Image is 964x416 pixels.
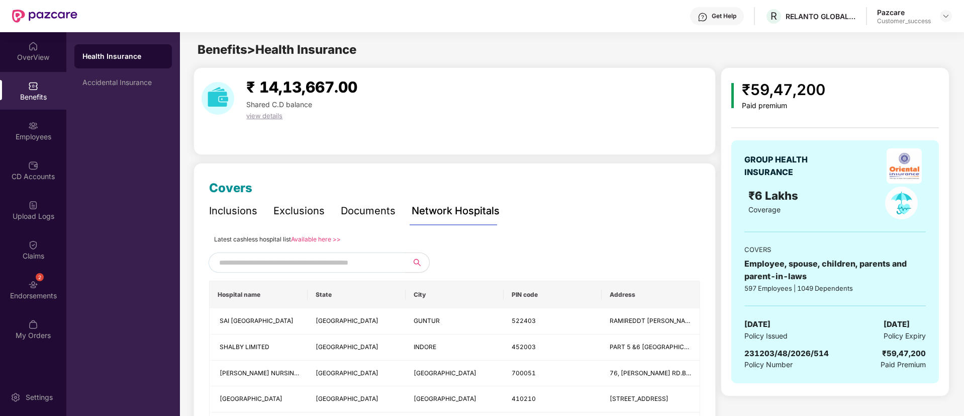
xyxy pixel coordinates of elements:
[198,42,356,57] span: Benefits > Health Insurance
[405,253,430,273] button: search
[744,153,832,179] div: GROUP HEALTH INSURANCE
[744,360,793,369] span: Policy Number
[291,235,341,243] a: Available here >>
[28,41,38,51] img: svg+xml;base64,PHN2ZyBpZD0iSG9tZSIgeG1sbnM9Imh0dHA6Ly93d3cudzMub3JnLzIwMDAvc3ZnIiB3aWR0aD0iMjAiIG...
[28,240,38,250] img: svg+xml;base64,PHN2ZyBpZD0iQ2xhaW0iIHhtbG5zPSJodHRwOi8vd3d3LnczLm9yZy8yMDAwL3N2ZyIgd2lkdGg9IjIwIi...
[512,369,536,377] span: 700051
[414,395,476,402] span: [GEOGRAPHIC_DATA]
[512,343,536,351] span: 452003
[210,308,308,335] td: SAI CHANDAN EYE HOSPITAL
[882,348,926,360] div: ₹59,47,200
[414,317,440,324] span: GUNTUR
[406,361,504,387] td: KOLKATA
[405,259,429,267] span: search
[412,203,500,219] div: Network Hospitals
[602,335,700,361] td: PART 5 &6 RACE COURSE ROAD,R.S.BHANDARI MARG,NEAR JANJEERWALA SQUARE
[273,203,325,219] div: Exclusions
[220,369,318,377] span: [PERSON_NAME] NURSING HOME
[602,281,700,308] th: Address
[220,395,282,402] span: [GEOGRAPHIC_DATA]
[246,112,282,120] span: view details
[202,82,234,115] img: download
[602,308,700,335] td: RAMIREDDT THOTA, BESIDE SINGH HOSPITAL, NEAR MANI PURAM BRIDGE
[210,361,308,387] td: BINDU BASINI NURSING HOME
[512,317,536,324] span: 522403
[28,319,38,329] img: svg+xml;base64,PHN2ZyBpZD0iTXlfT3JkZXJzIiBkYXRhLW5hbWU9Ik15IE9yZGVycyIgeG1sbnM9Imh0dHA6Ly93d3cudz...
[316,317,378,324] span: [GEOGRAPHIC_DATA]
[748,205,781,214] span: Coverage
[744,349,829,358] span: 231203/48/2026/514
[28,200,38,210] img: svg+xml;base64,PHN2ZyBpZD0iVXBsb2FkX0xvZ3MiIGRhdGEtbmFtZT0iVXBsb2FkIExvZ3MiIHhtbG5zPSJodHRwOi8vd3...
[742,102,825,110] div: Paid premium
[406,335,504,361] td: INDORE
[23,392,56,402] div: Settings
[884,318,910,330] span: [DATE]
[28,280,38,290] img: svg+xml;base64,PHN2ZyBpZD0iRW5kb3JzZW1lbnRzIiB4bWxucz0iaHR0cDovL3d3dy53My5vcmcvMjAwMC9zdmciIHdpZH...
[220,343,269,351] span: SHALBY LIMITED
[28,160,38,171] img: svg+xml;base64,PHN2ZyBpZD0iQ0RfQWNjb3VudHMiIGRhdGEtbmFtZT0iQ0QgQWNjb3VudHMiIHhtbG5zPSJodHRwOi8vd3...
[602,361,700,387] td: 76, MADHUSUDAN BANERJEE RD.BIRATI., BIRATI
[942,12,950,20] img: svg+xml;base64,PHN2ZyBpZD0iRHJvcGRvd24tMzJ4MzIiIHhtbG5zPSJodHRwOi8vd3d3LnczLm9yZy8yMDAwL3N2ZyIgd2...
[218,291,300,299] span: Hospital name
[744,244,925,255] div: COVERS
[744,318,770,330] span: [DATE]
[610,317,846,324] span: RAMIREDDT [PERSON_NAME], [GEOGRAPHIC_DATA], NEAR [GEOGRAPHIC_DATA]
[786,12,856,21] div: RELANTO GLOBAL PRIVATE LIMITED
[877,17,931,25] div: Customer_success
[602,386,700,412] td: FOUNTAIN SQUARE,PLOT NO-5,SECTOR-7,KHARGHAR SECTOR-7,NAVI MUMBAI-410210
[246,100,312,109] span: Shared C.D balance
[316,343,378,351] span: [GEOGRAPHIC_DATA]
[28,81,38,91] img: svg+xml;base64,PHN2ZyBpZD0iQmVuZWZpdHMiIHhtbG5zPSJodHRwOi8vd3d3LnczLm9yZy8yMDAwL3N2ZyIgd2lkdGg9Ij...
[884,330,926,342] span: Policy Expiry
[770,10,777,22] span: R
[712,12,736,20] div: Get Help
[36,273,44,281] div: 2
[414,369,476,377] span: [GEOGRAPHIC_DATA]
[885,187,918,219] img: policyIcon
[341,203,396,219] div: Documents
[210,335,308,361] td: SHALBY LIMITED
[731,83,734,108] img: icon
[209,203,257,219] div: Inclusions
[220,317,294,324] span: SAI [GEOGRAPHIC_DATA]
[214,235,291,243] span: Latest cashless hospital list
[744,283,925,293] div: 597 Employees | 1049 Dependents
[744,258,925,283] div: Employee, spouse, children, parents and parent-in-laws
[308,308,406,335] td: ANDHRA PRADESH
[744,330,788,342] span: Policy Issued
[82,78,164,87] div: Accidental Insurance
[406,308,504,335] td: GUNTUR
[610,369,724,377] span: 76, [PERSON_NAME] RD.BIRATI., BIRATI
[308,281,406,308] th: State
[610,395,668,402] span: [STREET_ADDRESS]
[887,148,922,184] img: insurerLogo
[209,181,252,195] span: Covers
[610,291,692,299] span: Address
[877,8,931,17] div: Pazcare
[748,189,801,202] span: ₹6 Lakhs
[308,386,406,412] td: MAHARASHTRA
[11,392,21,402] img: svg+xml;base64,PHN2ZyBpZD0iU2V0dGluZy0yMHgyMCIgeG1sbnM9Imh0dHA6Ly93d3cudzMub3JnLzIwMDAvc3ZnIiB3aW...
[210,281,308,308] th: Hospital name
[210,386,308,412] td: MOTHERHOOD HOSPITAL
[610,343,838,351] span: PART 5 &6 [GEOGRAPHIC_DATA],[PERSON_NAME],NEAR [GEOGRAPHIC_DATA]
[316,369,378,377] span: [GEOGRAPHIC_DATA]
[881,359,926,370] span: Paid Premium
[308,361,406,387] td: WEST BENGAL
[504,281,602,308] th: PIN code
[12,10,77,23] img: New Pazcare Logo
[82,51,164,61] div: Health Insurance
[414,343,436,351] span: INDORE
[28,121,38,131] img: svg+xml;base64,PHN2ZyBpZD0iRW1wbG95ZWVzIiB4bWxucz0iaHR0cDovL3d3dy53My5vcmcvMjAwMC9zdmciIHdpZHRoPS...
[698,12,708,22] img: svg+xml;base64,PHN2ZyBpZD0iSGVscC0zMngzMiIgeG1sbnM9Imh0dHA6Ly93d3cudzMub3JnLzIwMDAvc3ZnIiB3aWR0aD...
[246,78,357,96] span: ₹ 14,13,667.00
[406,386,504,412] td: MUMBAI
[742,78,825,102] div: ₹59,47,200
[316,395,378,402] span: [GEOGRAPHIC_DATA]
[512,395,536,402] span: 410210
[308,335,406,361] td: MADHYA PRADESH
[406,281,504,308] th: City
